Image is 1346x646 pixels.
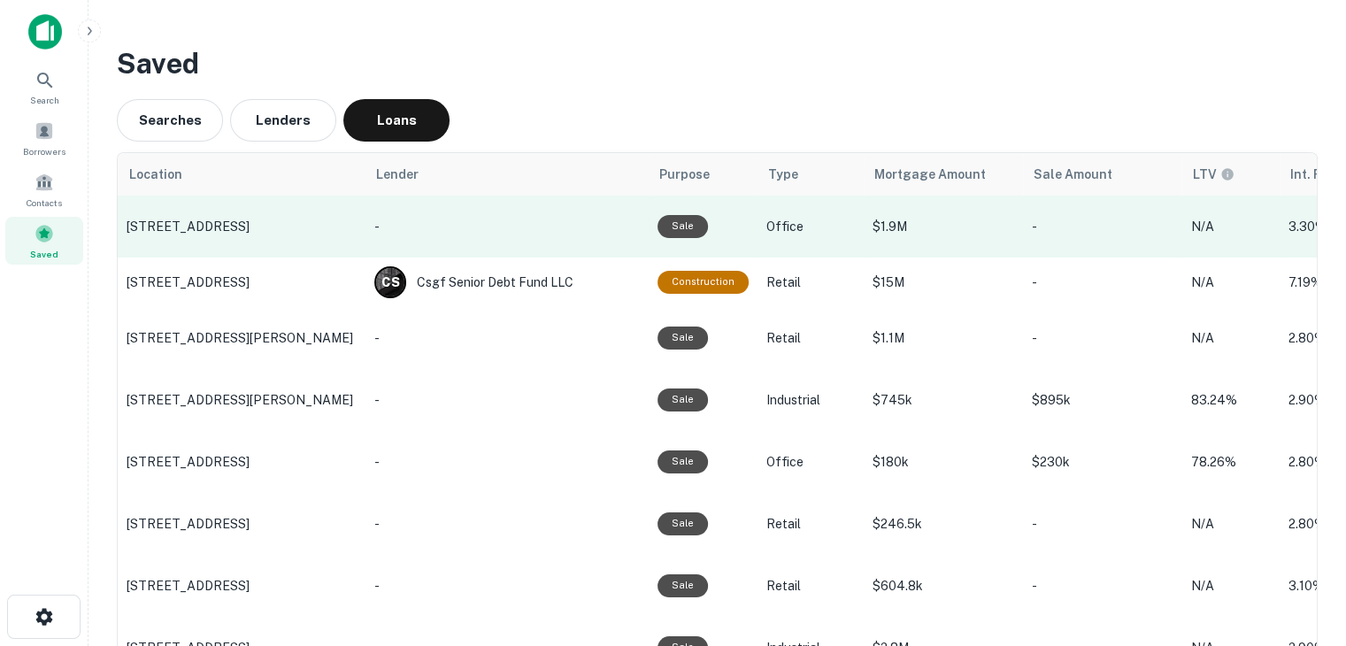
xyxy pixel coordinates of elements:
p: $1.9M [873,217,1014,236]
span: Location [128,164,182,185]
p: $180k [873,452,1014,472]
p: - [1032,273,1173,292]
p: - [374,217,640,236]
span: Contacts [27,196,62,210]
span: Borrowers [23,144,65,158]
p: - [374,452,640,472]
p: [STREET_ADDRESS][PERSON_NAME] [127,330,357,346]
div: Sale [658,215,708,237]
p: Industrial [766,390,855,410]
th: Mortgage Amount [864,153,1023,196]
p: - [1032,576,1173,596]
span: Type [768,164,798,185]
p: $15M [873,273,1014,292]
span: Sale Amount [1034,164,1112,185]
div: Csgf Senior Debt Fund LLC [374,266,640,298]
a: Contacts [5,165,83,213]
div: Sale [658,388,708,411]
h6: LTV [1193,165,1217,184]
p: Retail [766,273,855,292]
p: N/A [1191,576,1271,596]
iframe: Chat Widget [1258,504,1346,589]
p: [STREET_ADDRESS] [127,219,357,235]
div: This loan purpose was for construction [658,271,749,293]
p: - [1032,514,1173,534]
button: Lenders [230,99,336,142]
div: Sale [658,450,708,473]
p: N/A [1191,273,1271,292]
span: Purpose [659,164,710,185]
p: $230k [1032,452,1173,472]
p: - [374,576,640,596]
button: Searches [117,99,223,142]
h3: Saved [117,42,1318,85]
div: LTVs displayed on the website are for informational purposes only and may be reported incorrectly... [1193,165,1234,184]
p: Retail [766,576,855,596]
p: 78.26% [1191,452,1271,472]
p: C S [381,273,399,292]
button: Loans [343,99,450,142]
th: Purpose [649,153,758,196]
div: Sale [658,512,708,534]
span: Search [30,93,59,107]
h6: Int. Rate [1290,165,1342,184]
a: Saved [5,217,83,265]
a: Search [5,63,83,111]
th: LTVs displayed on the website are for informational purposes only and may be reported incorrectly... [1182,153,1280,196]
span: Lender [376,164,419,185]
p: - [374,328,640,348]
p: - [1032,217,1173,236]
p: Office [766,452,855,472]
a: Borrowers [5,114,83,162]
img: capitalize-icon.png [28,14,62,50]
div: Sale [658,574,708,596]
p: Retail [766,328,855,348]
p: 83.24% [1191,390,1271,410]
p: $745k [873,390,1014,410]
p: - [374,390,640,410]
p: $604.8k [873,576,1014,596]
p: Office [766,217,855,236]
p: $895k [1032,390,1173,410]
p: - [1032,328,1173,348]
p: N/A [1191,328,1271,348]
p: [STREET_ADDRESS] [127,516,357,532]
span: Saved [30,247,58,261]
p: N/A [1191,217,1271,236]
th: Lender [365,153,649,196]
th: Sale Amount [1023,153,1182,196]
p: [STREET_ADDRESS] [127,274,357,290]
p: N/A [1191,514,1271,534]
div: Sale [658,327,708,349]
p: $246.5k [873,514,1014,534]
p: Retail [766,514,855,534]
th: Type [758,153,864,196]
span: Mortgage Amount [874,164,986,185]
p: $1.1M [873,328,1014,348]
p: - [374,514,640,534]
p: [STREET_ADDRESS] [127,578,357,594]
p: [STREET_ADDRESS][PERSON_NAME] [127,392,357,408]
th: Location [118,153,365,196]
p: [STREET_ADDRESS] [127,454,357,470]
